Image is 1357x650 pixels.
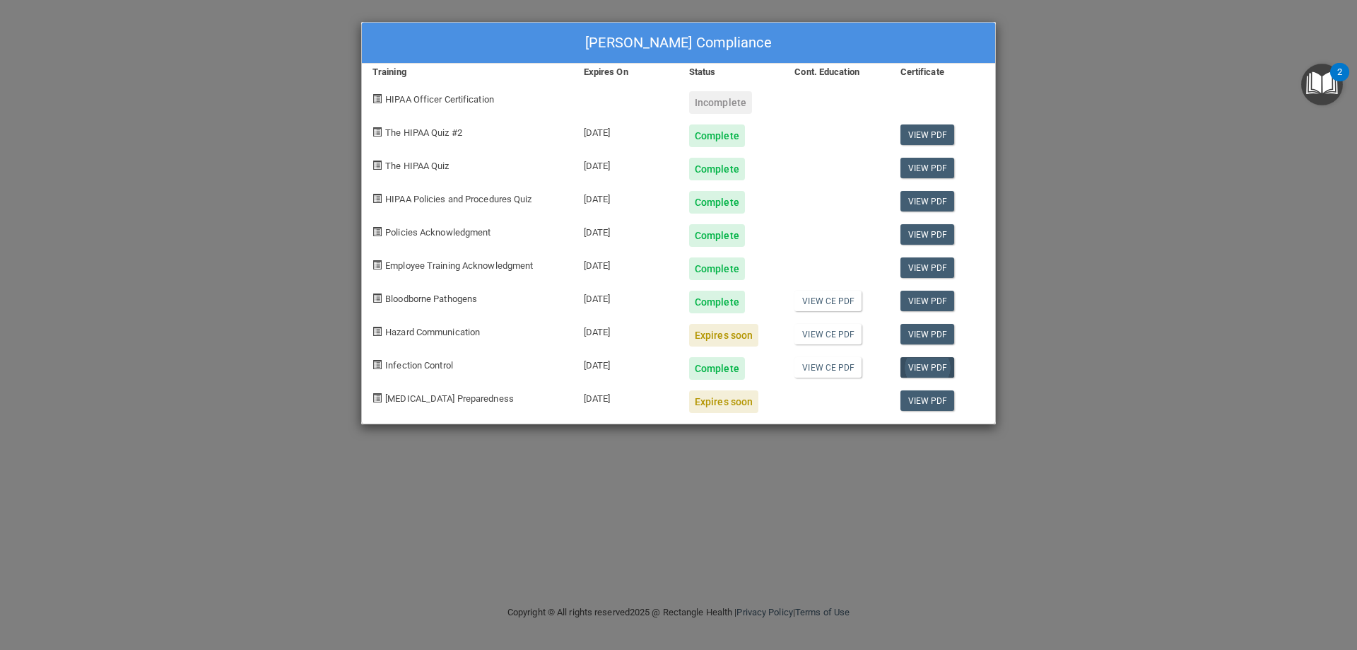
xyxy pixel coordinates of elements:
div: [DATE] [573,147,678,180]
div: Complete [689,158,745,180]
div: Complete [689,257,745,280]
div: Training [362,64,573,81]
a: View PDF [900,257,955,278]
div: [DATE] [573,313,678,347]
div: [DATE] [573,114,678,147]
div: Complete [689,357,745,380]
a: View PDF [900,324,955,344]
div: Expires On [573,64,678,81]
span: Infection Control [385,360,453,371]
a: View CE PDF [794,291,862,311]
div: Expires soon [689,324,758,347]
a: View PDF [900,224,955,245]
div: [DATE] [573,347,678,380]
a: View PDF [900,158,955,178]
div: Incomplete [689,91,752,114]
a: View CE PDF [794,357,862,378]
span: The HIPAA Quiz #2 [385,127,462,138]
span: Bloodborne Pathogens [385,294,477,304]
span: HIPAA Officer Certification [385,94,494,105]
div: Certificate [890,64,995,81]
div: [DATE] [573,247,678,280]
div: Cont. Education [784,64,889,81]
div: Complete [689,291,745,313]
a: View PDF [900,124,955,145]
a: View PDF [900,357,955,378]
span: [MEDICAL_DATA] Preparedness [385,393,514,404]
a: View PDF [900,191,955,211]
a: View PDF [900,390,955,411]
div: [DATE] [573,214,678,247]
span: Hazard Communication [385,327,480,337]
div: 2 [1337,72,1342,91]
div: [PERSON_NAME] Compliance [362,23,995,64]
div: [DATE] [573,180,678,214]
div: [DATE] [573,280,678,313]
div: Complete [689,224,745,247]
span: HIPAA Policies and Procedures Quiz [385,194,531,204]
a: View PDF [900,291,955,311]
div: [DATE] [573,380,678,413]
div: Complete [689,124,745,147]
span: The HIPAA Quiz [385,161,449,171]
span: Policies Acknowledgment [385,227,490,238]
span: Employee Training Acknowledgment [385,260,533,271]
a: View CE PDF [794,324,862,344]
iframe: Drift Widget Chat Controller [1112,550,1340,606]
div: Complete [689,191,745,214]
div: Expires soon [689,390,758,413]
button: Open Resource Center, 2 new notifications [1301,64,1343,105]
div: Status [678,64,784,81]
